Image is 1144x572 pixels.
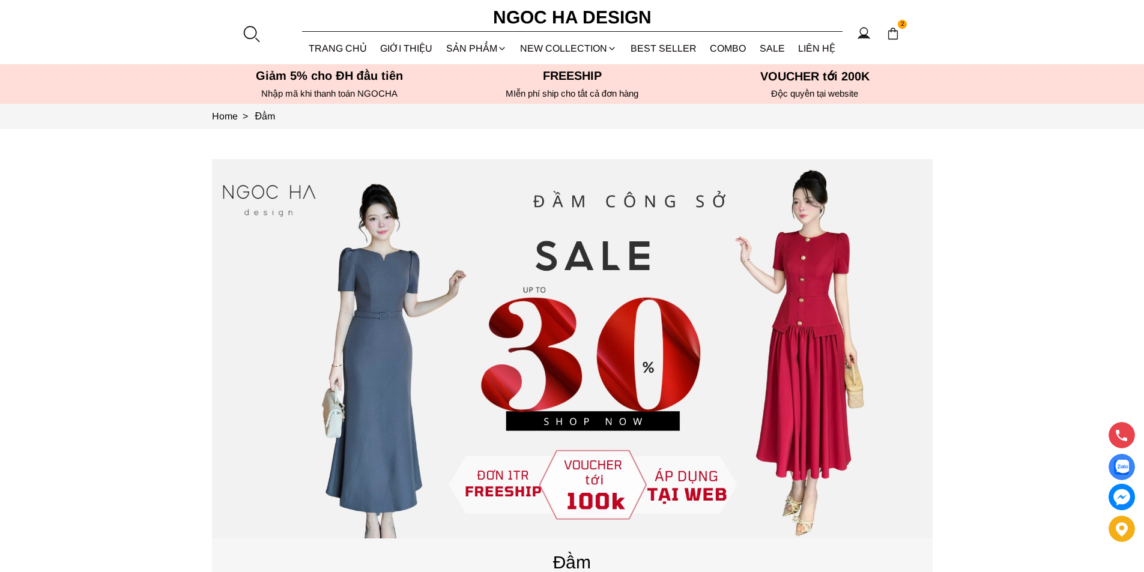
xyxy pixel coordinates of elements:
a: Link to Đầm [255,111,276,121]
a: Ngoc Ha Design [482,3,662,32]
span: > [238,111,253,121]
font: Nhập mã khi thanh toán NGOCHA [261,88,398,98]
a: Display image [1109,454,1135,480]
a: Combo [703,32,753,64]
a: BEST SELLER [624,32,704,64]
a: NEW COLLECTION [513,32,624,64]
a: LIÊN HỆ [791,32,843,64]
font: Giảm 5% cho ĐH đầu tiên [256,69,403,82]
a: messenger [1109,484,1135,510]
h6: MIễn phí ship cho tất cả đơn hàng [455,88,690,99]
a: TRANG CHỦ [302,32,374,64]
a: Link to Home [212,111,255,121]
img: Display image [1114,460,1129,475]
img: img-CART-ICON-ksit0nf1 [886,27,900,40]
h5: VOUCHER tới 200K [697,69,933,83]
span: 2 [898,20,907,29]
a: GIỚI THIỆU [374,32,440,64]
h6: Độc quyền tại website [697,88,933,99]
font: Freeship [543,69,602,82]
a: SALE [753,32,792,64]
div: SẢN PHẨM [440,32,514,64]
